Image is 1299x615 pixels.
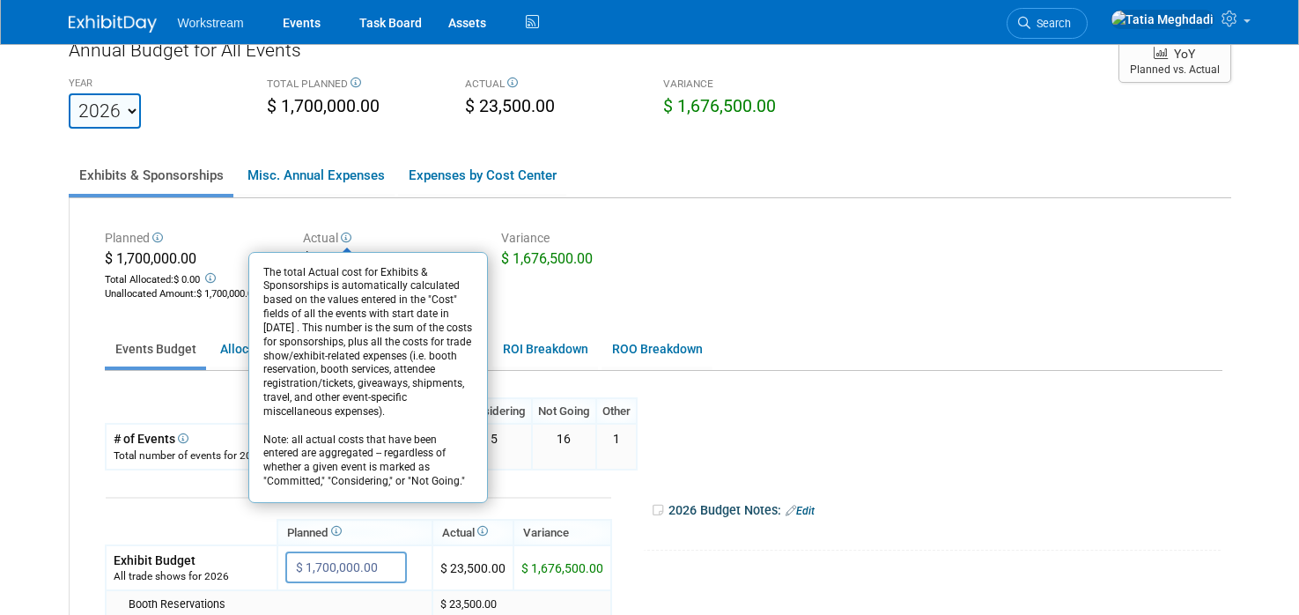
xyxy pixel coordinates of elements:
[786,505,815,517] a: Edit
[398,157,566,194] a: Expenses by Cost Center
[248,252,488,503] div: The total Actual cost for Exhibits & Sponsorships is automatically calculated based on the values...
[114,430,264,448] div: # of Events
[173,274,200,285] span: $ 0.00
[1111,10,1214,29] img: Tatia Meghdadi
[532,424,596,469] td: 16
[105,250,196,267] span: $ 1,700,000.00
[465,96,555,116] span: $ 23,500.00
[105,332,206,367] a: Events Budget
[267,96,380,116] span: $ 1,700,000.00
[105,229,277,249] div: Planned
[596,398,637,424] th: Other
[513,520,611,545] th: Variance
[114,569,269,584] div: All trade shows for 2026
[267,77,439,94] div: TOTAL PLANNED
[596,424,637,469] td: 1
[432,520,513,545] th: Actual
[492,332,598,367] a: ROI Breakdown
[465,77,637,94] div: ACTUAL
[663,77,835,94] div: VARIANCE
[303,229,475,249] div: Actual
[69,77,240,93] div: YEAR
[1118,39,1231,83] button: YoY Planned vs. Actual
[114,448,264,463] div: Total number of events for 2026
[196,288,258,300] span: $ 1,700,000.00
[129,596,424,612] div: Booth Reservations
[432,545,513,590] td: $ 23,500.00
[651,497,1221,524] div: 2026 Budget Notes:
[501,229,673,249] div: Variance
[663,96,776,116] span: $ 1,676,500.00
[456,424,532,469] td: 5
[69,157,233,194] a: Exhibits & Sponsorships
[456,398,532,424] th: Considering
[69,37,1101,72] div: Annual Budget for All Events
[114,552,269,569] div: Exhibit Budget
[1030,17,1071,30] span: Search
[277,520,432,545] th: Planned
[237,157,395,194] a: Misc. Annual Expenses
[178,16,244,30] span: Workstream
[105,288,194,300] span: Unallocated Amount
[1007,8,1088,39] a: Search
[210,332,352,367] a: Allocation Breakdown
[69,15,157,33] img: ExhibitDay
[1174,47,1195,61] span: YoY
[602,332,712,367] a: ROO Breakdown
[521,561,603,575] span: $ 1,676,500.00
[105,287,277,301] div: :
[501,250,593,267] span: $ 1,676,500.00
[532,398,596,424] th: Not Going
[105,270,277,287] div: Total Allocated:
